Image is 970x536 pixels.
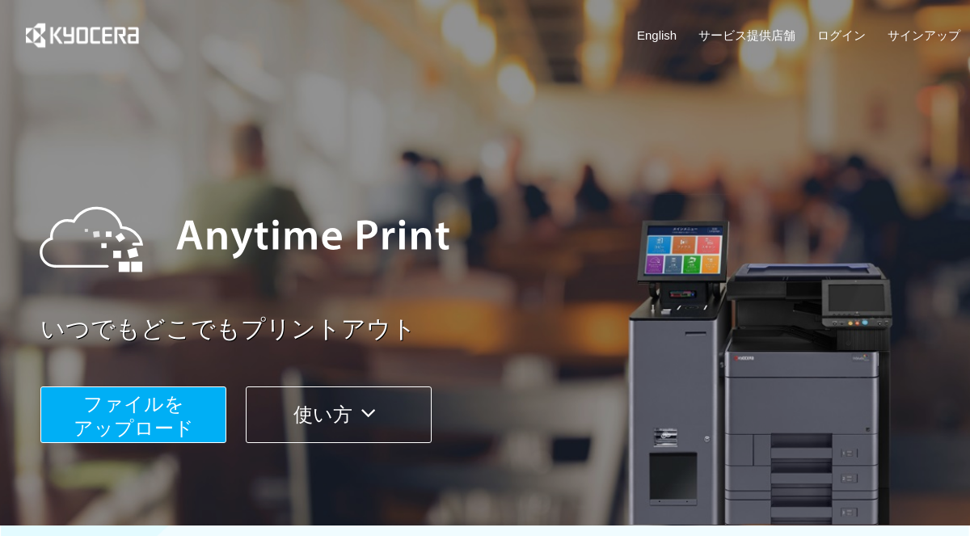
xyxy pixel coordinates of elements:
a: English [637,27,677,44]
span: ファイルを ​​アップロード [74,393,194,439]
a: いつでもどこでもプリントアウト [40,312,970,347]
button: ファイルを​​アップロード [40,386,226,443]
a: ログイン [817,27,866,44]
button: 使い方 [246,386,432,443]
a: サービス提供店舗 [698,27,795,44]
a: サインアップ [888,27,960,44]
